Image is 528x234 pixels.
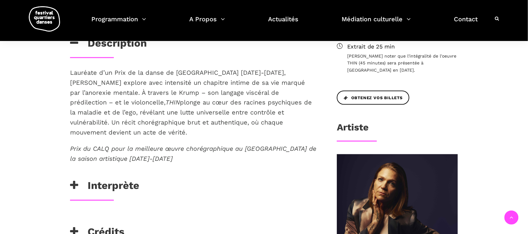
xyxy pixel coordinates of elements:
[91,14,146,32] a: Programmation
[454,14,478,32] a: Contact
[70,180,139,195] h3: Interprète
[344,95,403,101] span: Obtenez vos billets
[342,14,411,32] a: Médiation culturelle
[70,37,147,53] h3: Description
[189,14,225,32] a: A Propos
[165,99,180,106] em: THIN
[337,122,368,138] h3: Artiste
[29,6,60,32] img: logo-fqd-med
[347,53,458,74] span: [PERSON_NAME] noter que l'intégralité de l'oeuvre THIN (45 minutes) sera présentée à [GEOGRAPHIC_...
[70,69,312,136] span: Lauréate d’un Prix de la danse de [GEOGRAPHIC_DATA] [DATE]-[DATE], [PERSON_NAME] explore avec int...
[268,14,299,32] a: Actualités
[347,42,458,51] span: Extrait de 25 min
[70,145,316,163] em: Prix du CALQ pour la meilleure œuvre chorégraphique au [GEOGRAPHIC_DATA] de la saison artistique ...
[337,91,409,105] a: Obtenez vos billets
[337,42,458,74] a: Extrait de 25 min[PERSON_NAME] noter que l'intégralité de l'oeuvre THIN (45 minutes) sera présent...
